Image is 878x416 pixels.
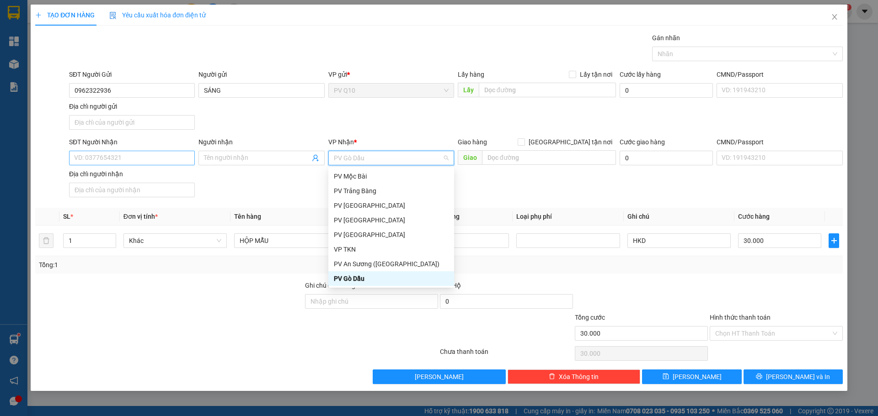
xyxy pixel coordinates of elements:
div: Chưa thanh toán [439,347,574,363]
span: Giao hàng [458,138,487,146]
input: Cước lấy hàng [620,83,713,98]
div: VP TKN [328,242,454,257]
li: [STREET_ADDRESS][PERSON_NAME]. [GEOGRAPHIC_DATA], Tỉnh [GEOGRAPHIC_DATA] [86,22,382,34]
div: Người gửi [198,69,324,79]
img: logo.jpg [11,11,57,57]
div: PV [GEOGRAPHIC_DATA] [334,215,449,225]
button: [PERSON_NAME] [373,369,506,384]
button: save[PERSON_NAME] [642,369,741,384]
span: TẠO ĐƠN HÀNG [35,11,95,19]
span: [PERSON_NAME] [415,372,464,382]
input: 0 [426,233,509,248]
span: save [663,373,669,380]
div: PV Phước Đông [328,213,454,227]
span: plus [35,12,42,18]
button: deleteXóa Thông tin [508,369,641,384]
div: PV Mộc Bài [334,171,449,181]
th: Ghi chú [624,208,734,226]
div: CMND/Passport [717,137,842,147]
input: VD: Bàn, Ghế [234,233,337,248]
div: Địa chỉ người nhận [69,169,195,179]
input: Ghi chú đơn hàng [305,294,438,309]
span: Lấy hàng [458,71,484,78]
input: Địa chỉ của người gửi [69,115,195,130]
span: [GEOGRAPHIC_DATA] tận nơi [525,137,616,147]
input: Cước giao hàng [620,151,713,165]
span: close [831,13,838,21]
input: Địa chỉ của người nhận [69,183,195,197]
span: Lấy tận nơi [576,69,616,79]
th: Loại phụ phí [513,208,623,226]
span: Tên hàng [234,213,261,220]
div: SĐT Người Nhận [69,137,195,147]
div: PV Hòa Thành [328,198,454,213]
div: CMND/Passport [717,69,842,79]
span: Lấy [458,83,479,97]
div: PV Tây Ninh [328,227,454,242]
div: PV Gò Dầu [334,274,449,284]
div: PV Trảng Bàng [328,184,454,198]
span: VP Nhận [328,138,354,146]
div: SĐT Người Gửi [69,69,195,79]
span: Xóa Thông tin [559,372,599,382]
li: Hotline: 1900 8153 [86,34,382,45]
span: Tổng cước [575,314,605,321]
span: Khác [129,234,221,247]
div: PV An Sương ([GEOGRAPHIC_DATA]) [334,259,449,269]
span: [PERSON_NAME] và In [766,372,830,382]
input: Dọc đường [479,83,616,97]
label: Gán nhãn [652,34,680,42]
label: Hình thức thanh toán [710,314,771,321]
label: Ghi chú đơn hàng [305,282,355,289]
span: [PERSON_NAME] [673,372,722,382]
div: VP gửi [328,69,454,79]
div: PV Trảng Bàng [334,186,449,196]
span: SL [63,213,70,220]
b: GỬI : PV Q10 [11,66,84,81]
span: PV Gò Dầu [334,151,449,165]
button: plus [829,233,839,248]
div: PV Mộc Bài [328,169,454,184]
div: PV Gò Dầu [328,271,454,286]
span: printer [756,373,762,380]
span: PV Q10 [334,84,449,97]
input: Ghi Chú [627,233,731,248]
span: user-add [312,154,319,162]
label: Cước lấy hàng [620,71,661,78]
button: Close [822,5,847,30]
button: printer[PERSON_NAME] và In [744,369,843,384]
div: PV [GEOGRAPHIC_DATA] [334,230,449,240]
span: Thu Hộ [440,282,461,289]
div: VP TKN [334,244,449,254]
span: delete [549,373,555,380]
div: Tổng: 1 [39,260,339,270]
div: Địa chỉ người gửi [69,101,195,111]
span: Yêu cầu xuất hóa đơn điện tử [109,11,206,19]
div: Người nhận [198,137,324,147]
input: Dọc đường [482,150,616,165]
img: icon [109,12,117,19]
button: delete [39,233,54,248]
div: PV [GEOGRAPHIC_DATA] [334,200,449,211]
span: Đơn vị tính [123,213,158,220]
div: PV An Sương (Hàng Hóa) [328,257,454,271]
span: Cước hàng [738,213,770,220]
span: plus [829,237,838,244]
span: Giao [458,150,482,165]
label: Cước giao hàng [620,138,665,146]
